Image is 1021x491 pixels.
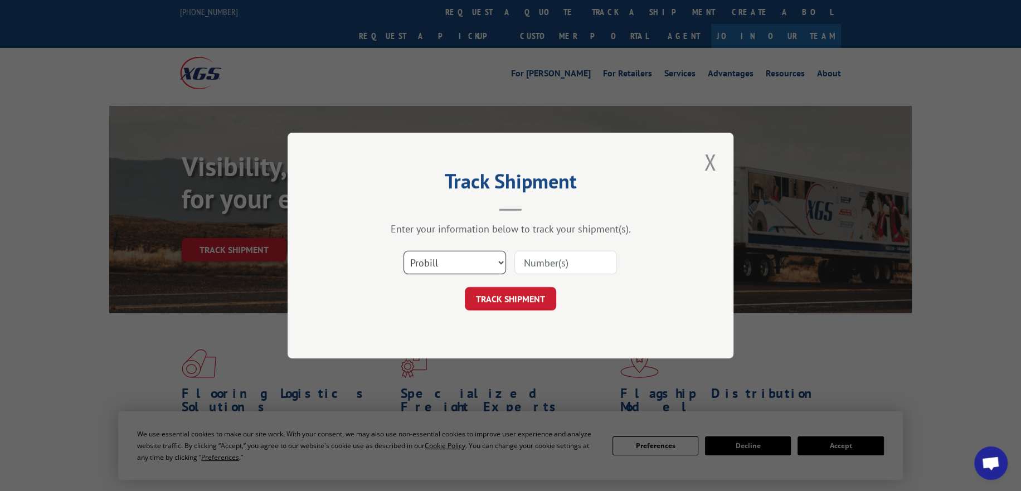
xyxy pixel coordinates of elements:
button: Close modal [701,147,719,177]
a: Open chat [974,446,1008,480]
button: TRACK SHIPMENT [465,287,556,310]
h2: Track Shipment [343,173,678,195]
div: Enter your information below to track your shipment(s). [343,222,678,235]
input: Number(s) [514,251,617,274]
